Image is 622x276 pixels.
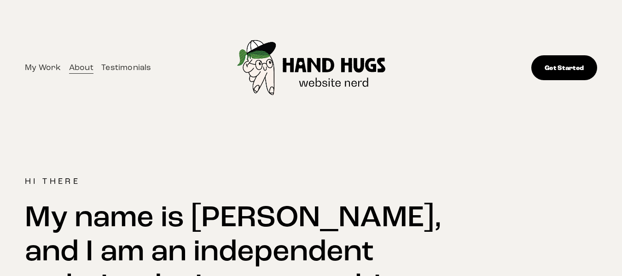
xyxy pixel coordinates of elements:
[219,10,404,126] img: Hand Hugs Design | Independent Shopify Expert in Boulder, CO
[69,61,93,75] a: About
[25,177,453,185] h4: Hi There
[25,61,61,75] a: My Work
[101,61,151,75] a: Testimonials
[531,55,597,80] a: Get Started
